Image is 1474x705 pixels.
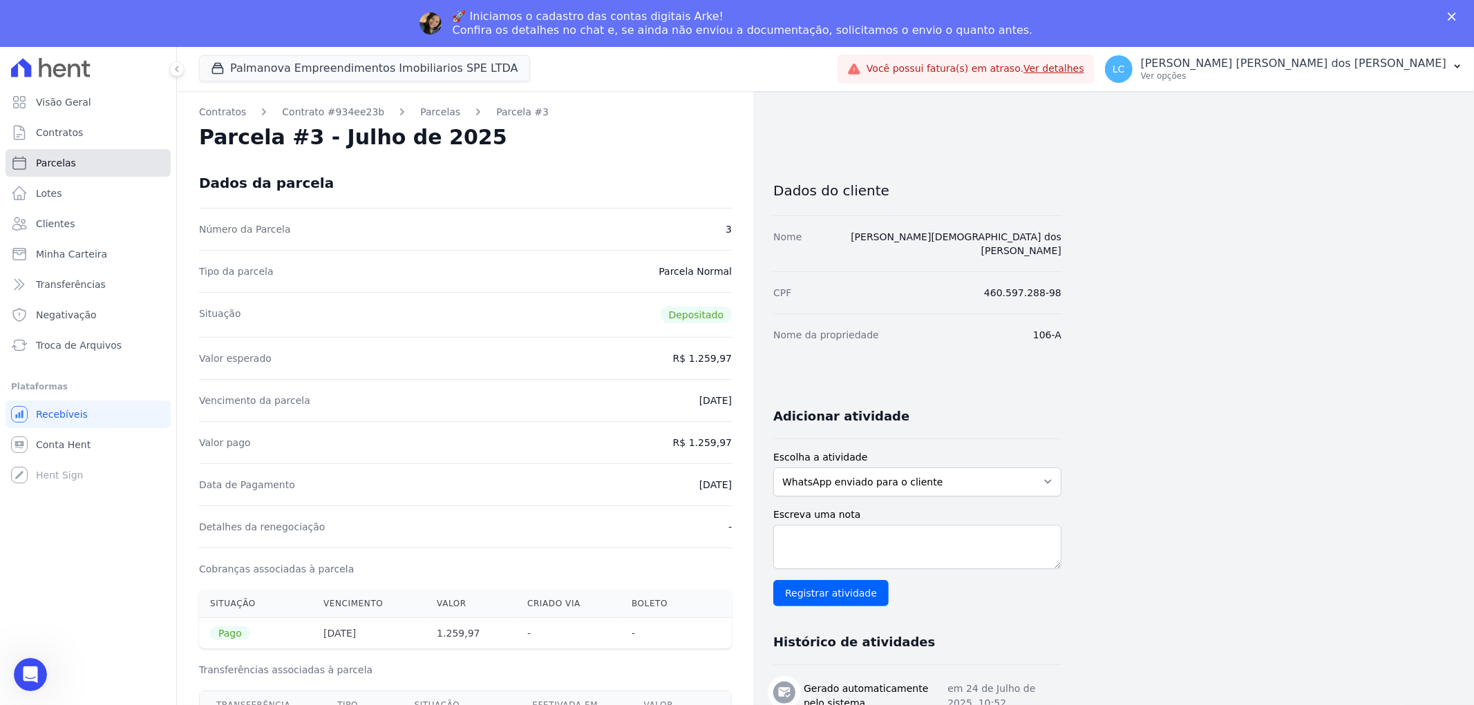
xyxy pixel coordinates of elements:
[199,264,274,278] dt: Tipo da parcela
[36,308,97,322] span: Negativação
[773,230,802,258] dt: Nome
[36,438,91,452] span: Conta Hent
[453,10,1033,37] div: 🚀 Iniciamos o cadastro das contas digitais Arke! Confira os detalhes no chat e, se ainda não envi...
[1113,64,1125,74] span: LC
[312,590,426,618] th: Vencimento
[773,408,909,425] h3: Adicionar atividade
[199,105,732,119] nav: Breadcrumb
[199,125,507,150] h2: Parcela #3 - Julho de 2025
[36,186,62,200] span: Lotes
[516,590,621,618] th: Criado via
[496,105,549,119] a: Parcela #3
[659,264,732,278] dd: Parcela Normal
[621,617,701,648] th: -
[199,478,295,492] dt: Data de Pagamento
[36,217,75,231] span: Clientes
[773,286,791,300] dt: CPF
[6,180,171,207] a: Lotes
[426,617,516,648] th: 1.259,97
[673,436,732,450] dd: R$ 1.259,97
[199,222,291,236] dt: Número da Parcela
[773,580,889,606] input: Registrar atividade
[726,222,732,236] dd: 3
[699,478,732,492] dd: [DATE]
[312,617,426,648] th: [DATE]
[426,590,516,618] th: Valor
[1141,57,1446,70] p: [PERSON_NAME] [PERSON_NAME] dos [PERSON_NAME]
[699,394,732,407] dd: [DATE]
[773,450,1061,465] label: Escolha a atividade
[6,400,171,428] a: Recebíveis
[199,307,241,323] dt: Situação
[773,328,879,342] dt: Nome da propriedade
[673,351,732,365] dd: R$ 1.259,97
[728,520,732,534] dd: -
[282,105,384,119] a: Contrato #934ee23b
[1094,50,1474,88] button: LC [PERSON_NAME] [PERSON_NAME] dos [PERSON_NAME] Ver opções
[199,175,334,191] div: Dados da parcela
[199,436,251,450] dt: Valor pago
[516,617,621,648] th: -
[6,149,171,177] a: Parcelas
[11,378,165,395] div: Plataformas
[199,105,246,119] a: Contratos
[199,562,354,576] dt: Cobranças associadas à parcela
[1141,70,1446,81] p: Ver opções
[6,271,171,298] a: Transferências
[867,61,1084,76] span: Você possui fatura(s) em atraso.
[199,663,732,677] h3: Transferências associadas à parcela
[621,590,701,618] th: Boleto
[419,12,442,35] img: Profile image for Adriane
[199,394,310,407] dt: Vencimento da parcela
[6,88,171,116] a: Visão Geral
[6,240,171,268] a: Minha Carteira
[36,247,107,261] span: Minha Carteira
[6,119,171,146] a: Contratos
[199,351,272,365] dt: Valor esperado
[773,634,935,650] h3: Histórico de atividades
[14,658,47,691] iframe: Intercom live chat
[984,286,1061,300] dd: 460.597.288-98
[6,331,171,359] a: Troca de Arquivos
[210,626,250,640] span: Pago
[36,407,88,421] span: Recebíveis
[6,431,171,458] a: Conta Hent
[199,590,312,618] th: Situação
[36,338,122,352] span: Troca de Arquivos
[1023,63,1084,74] a: Ver detalhes
[199,55,530,81] button: Palmanova Empreendimentos Imobiliarios SPE LTDA
[36,278,106,291] span: Transferências
[661,307,733,323] span: Depositado
[420,105,460,119] a: Parcelas
[6,210,171,238] a: Clientes
[36,126,83,139] span: Contratos
[773,508,1061,522] label: Escreva uma nota
[36,156,76,170] span: Parcelas
[6,301,171,329] a: Negativação
[773,182,1061,199] h3: Dados do cliente
[199,520,325,534] dt: Detalhes da renegociação
[1033,328,1061,342] dd: 106-A
[1448,12,1462,21] div: Fechar
[851,231,1061,256] a: [PERSON_NAME][DEMOGRAPHIC_DATA] dos [PERSON_NAME]
[36,95,91,109] span: Visão Geral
